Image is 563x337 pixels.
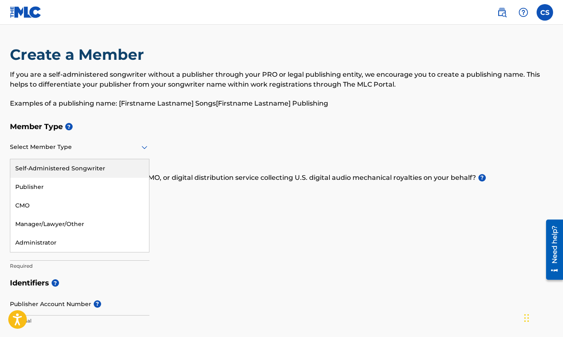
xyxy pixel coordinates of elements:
[10,233,149,252] div: Administrator
[10,274,553,292] h5: Identifiers
[10,178,149,196] div: Publisher
[537,4,553,21] div: User Menu
[10,70,553,90] p: If you are a self-administered songwriter without a publisher through your PRO or legal publishin...
[478,174,486,181] span: ?
[518,7,528,17] img: help
[10,118,553,136] h5: Member Type
[52,279,59,287] span: ?
[522,297,563,337] iframe: Chat Widget
[10,262,149,270] p: Required
[10,317,149,325] p: Optional
[65,123,73,130] span: ?
[10,220,553,238] h5: Member Name
[10,173,553,183] p: Do you have a publisher, administrator, CMO, or digital distribution service collecting U.S. digi...
[94,300,101,308] span: ?
[497,7,507,17] img: search
[524,306,529,330] div: Drag
[10,6,42,18] img: MLC Logo
[10,45,148,64] h2: Create a Member
[10,196,149,215] div: CMO
[10,99,553,108] p: Examples of a publishing name: [Firstname Lastname] Songs[Firstname Lastname] Publishing
[10,215,149,233] div: Manager/Lawyer/Other
[540,216,563,283] iframe: Resource Center
[515,4,532,21] div: Help
[494,4,510,21] a: Public Search
[10,159,149,178] div: Self-Administered Songwriter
